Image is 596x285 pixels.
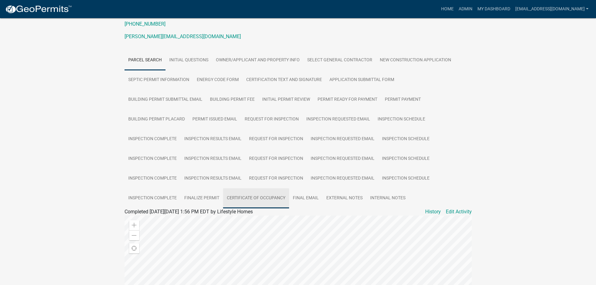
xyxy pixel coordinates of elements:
[125,149,181,169] a: Inspection Complete
[381,90,425,110] a: Permit Payment
[125,50,166,70] a: Parcel search
[129,243,139,253] div: Find my location
[258,90,314,110] a: Initial Permit Review
[129,220,139,230] div: Zoom in
[303,50,376,70] a: Select General Contractor
[425,208,441,216] a: History
[326,70,398,90] a: Application Submittal Form
[303,109,374,130] a: Inspection Requested Email
[193,70,242,90] a: Energy Code Form
[181,188,223,208] a: Finalize Permit
[475,3,513,15] a: My Dashboard
[307,129,378,149] a: Inspection Requested Email
[223,188,289,208] a: Certificate of Occupancy
[378,149,433,169] a: Inspection Schedule
[125,33,241,39] a: [PERSON_NAME][EMAIL_ADDRESS][DOMAIN_NAME]
[181,149,245,169] a: Inspection Results Email
[245,129,307,149] a: Request for Inspection
[378,169,433,189] a: Inspection Schedule
[125,188,181,208] a: Inspection Complete
[374,109,429,130] a: Inspection Schedule
[307,149,378,169] a: Inspection Requested Email
[125,169,181,189] a: Inspection Complete
[366,188,409,208] a: Internal Notes
[206,90,258,110] a: Building Permit Fee
[245,169,307,189] a: Request for Inspection
[376,50,455,70] a: New Construction Application
[513,3,591,15] a: [EMAIL_ADDRESS][DOMAIN_NAME]
[314,90,381,110] a: Permit Ready for Payment
[378,129,433,149] a: Inspection Schedule
[245,149,307,169] a: Request for Inspection
[129,230,139,240] div: Zoom out
[212,50,303,70] a: Owner/Applicant and Property Info
[181,129,245,149] a: Inspection Results Email
[125,70,193,90] a: Septic Permit Information
[242,70,326,90] a: Certification Text and Signature
[166,50,212,70] a: Initial Questions
[289,188,323,208] a: Final Email
[241,109,303,130] a: Request for Inspection
[446,208,472,216] a: Edit Activity
[456,3,475,15] a: Admin
[189,109,241,130] a: Permit Issued Email
[323,188,366,208] a: External Notes
[307,169,378,189] a: Inspection Requested Email
[125,90,206,110] a: Building Permit Submittal Email
[125,109,189,130] a: Building Permit Placard
[125,209,253,215] span: Completed [DATE][DATE] 1:56 PM EDT by Lifestyle Homes
[439,3,456,15] a: Home
[125,21,166,27] a: [PHONE_NUMBER]
[125,129,181,149] a: Inspection Complete
[181,169,245,189] a: Inspection Results Email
